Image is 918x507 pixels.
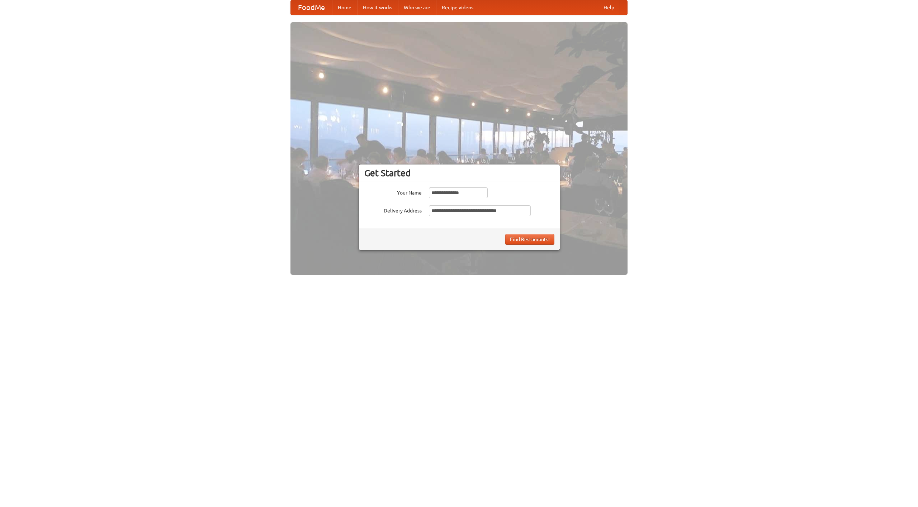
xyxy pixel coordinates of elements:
a: Help [598,0,620,15]
button: Find Restaurants! [505,234,554,245]
a: FoodMe [291,0,332,15]
h3: Get Started [364,168,554,178]
a: Recipe videos [436,0,479,15]
a: How it works [357,0,398,15]
a: Home [332,0,357,15]
a: Who we are [398,0,436,15]
label: Your Name [364,187,422,196]
label: Delivery Address [364,205,422,214]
